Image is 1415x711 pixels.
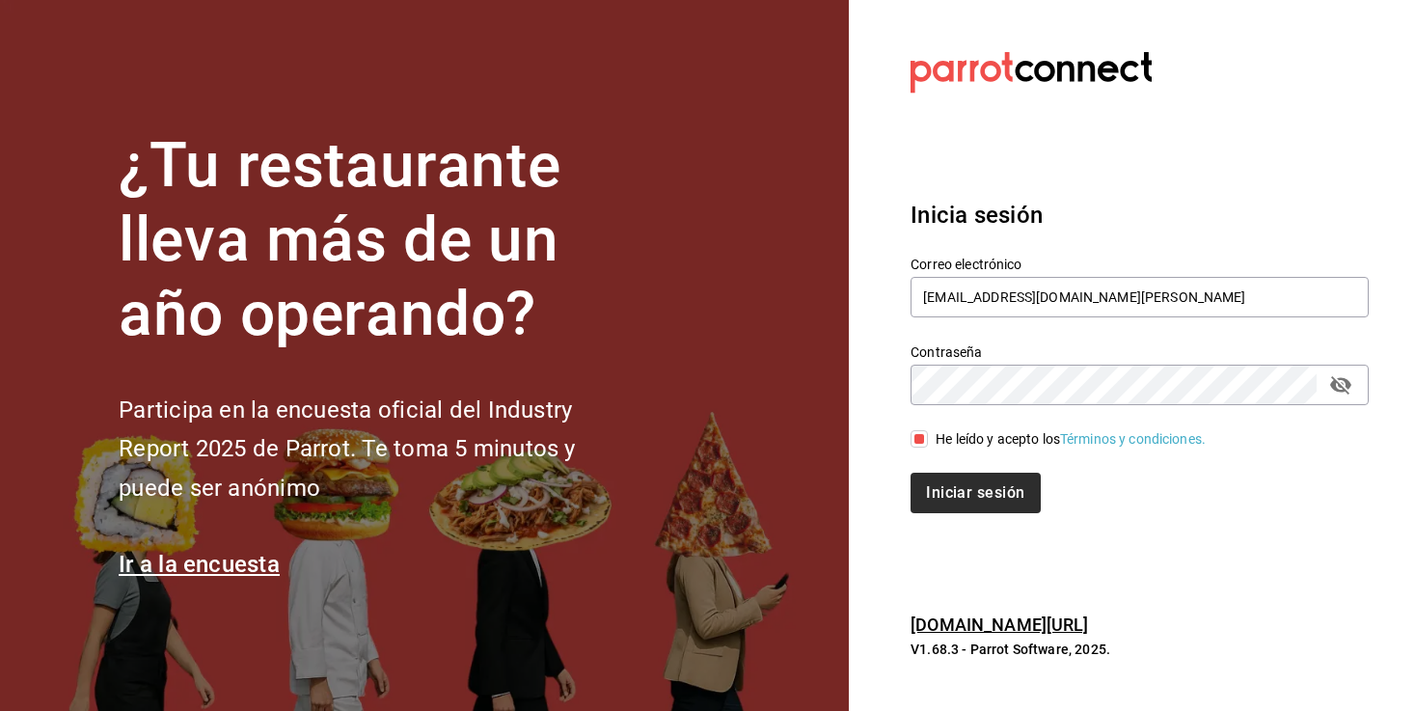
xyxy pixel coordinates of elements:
a: [DOMAIN_NAME][URL] [911,615,1088,635]
label: Contraseña [911,345,1369,359]
h1: ¿Tu restaurante lleva más de un año operando? [119,129,639,351]
h3: Inicia sesión [911,198,1369,232]
button: passwordField [1324,369,1357,401]
h2: Participa en la encuesta oficial del Industry Report 2025 de Parrot. Te toma 5 minutos y puede se... [119,391,639,508]
a: Términos y condiciones. [1060,431,1206,447]
div: He leído y acepto los [936,429,1206,450]
a: Ir a la encuesta [119,551,280,578]
p: V1.68.3 - Parrot Software, 2025. [911,640,1369,659]
button: Iniciar sesión [911,473,1040,513]
label: Correo electrónico [911,258,1369,271]
input: Ingresa tu correo electrónico [911,277,1369,317]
